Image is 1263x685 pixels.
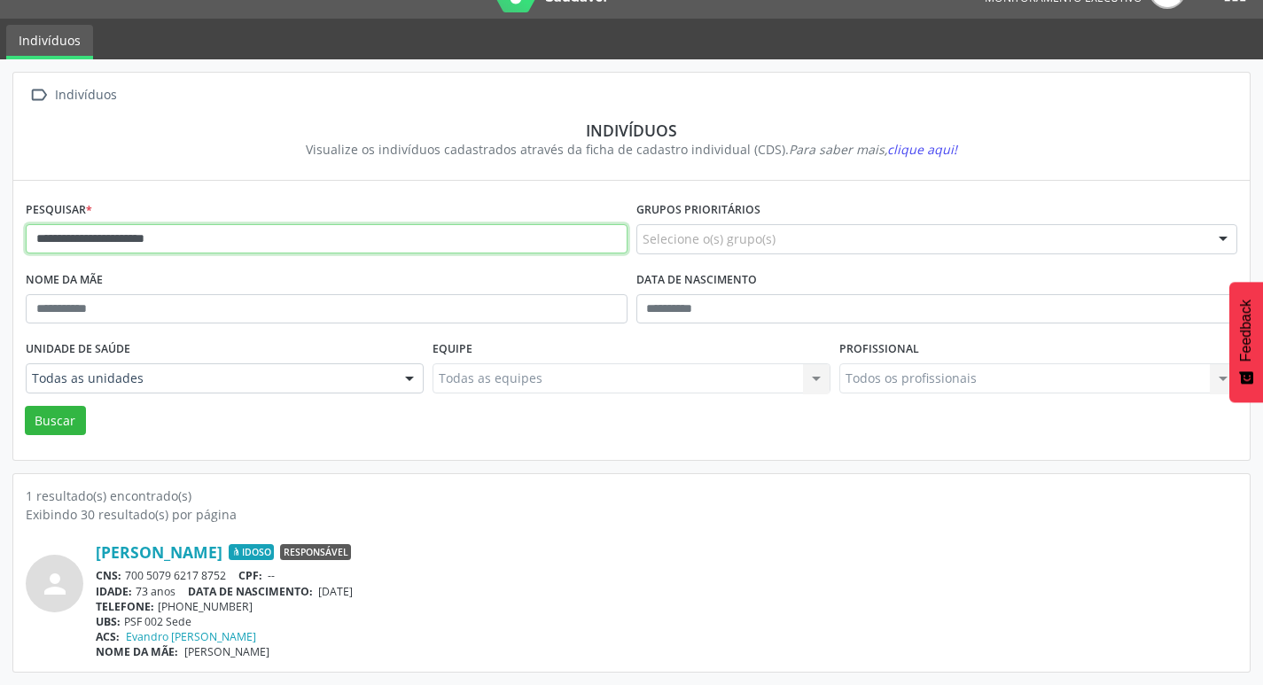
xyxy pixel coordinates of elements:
[229,544,274,560] span: Idoso
[643,230,776,248] span: Selecione o(s) grupo(s)
[39,568,71,600] i: person
[96,542,222,562] a: [PERSON_NAME]
[433,336,472,363] label: Equipe
[1238,300,1254,362] span: Feedback
[26,197,92,224] label: Pesquisar
[26,336,130,363] label: Unidade de saúde
[96,629,120,644] span: ACS:
[26,82,120,108] a:  Indivíduos
[96,568,121,583] span: CNS:
[96,584,1237,599] div: 73 anos
[38,140,1225,159] div: Visualize os indivíduos cadastrados através da ficha de cadastro individual (CDS).
[96,584,132,599] span: IDADE:
[636,267,757,294] label: Data de nascimento
[32,370,387,387] span: Todas as unidades
[280,544,351,560] span: Responsável
[6,25,93,59] a: Indivíduos
[26,82,51,108] i: 
[96,599,1237,614] div: [PHONE_NUMBER]
[38,121,1225,140] div: Indivíduos
[96,614,121,629] span: UBS:
[126,629,256,644] a: Evandro [PERSON_NAME]
[51,82,120,108] div: Indivíduos
[268,568,275,583] span: --
[789,141,957,158] i: Para saber mais,
[96,568,1237,583] div: 700 5079 6217 8752
[26,267,103,294] label: Nome da mãe
[25,406,86,436] button: Buscar
[188,584,313,599] span: DATA DE NASCIMENTO:
[96,644,178,659] span: NOME DA MÃE:
[26,487,1237,505] div: 1 resultado(s) encontrado(s)
[96,614,1237,629] div: PSF 002 Sede
[318,584,353,599] span: [DATE]
[26,505,1237,524] div: Exibindo 30 resultado(s) por página
[184,644,269,659] span: [PERSON_NAME]
[238,568,262,583] span: CPF:
[839,336,919,363] label: Profissional
[96,599,154,614] span: TELEFONE:
[636,197,760,224] label: Grupos prioritários
[887,141,957,158] span: clique aqui!
[1229,282,1263,402] button: Feedback - Mostrar pesquisa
